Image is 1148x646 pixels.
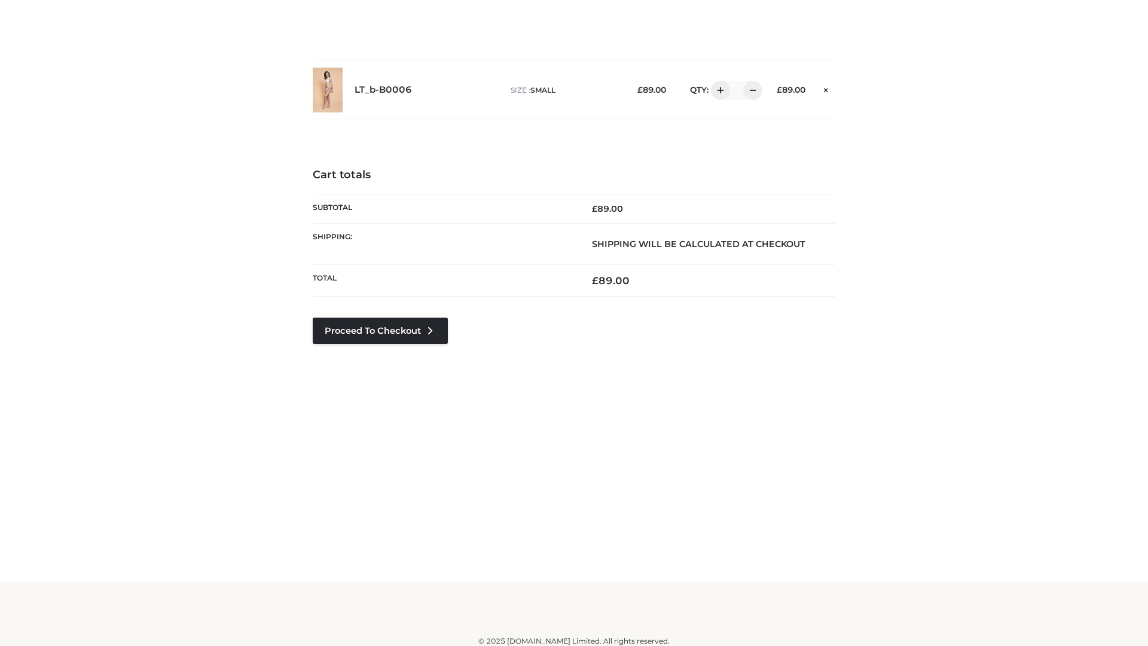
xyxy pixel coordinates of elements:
[637,85,666,95] bdi: 89.00
[355,84,412,96] a: LT_b-B0006
[592,275,599,287] span: £
[592,203,597,214] span: £
[592,239,805,249] strong: Shipping will be calculated at checkout
[777,85,805,95] bdi: 89.00
[313,194,574,223] th: Subtotal
[313,223,574,264] th: Shipping:
[777,85,782,95] span: £
[530,86,555,95] span: SMALL
[678,81,758,100] div: QTY:
[511,85,619,96] p: size :
[637,85,643,95] span: £
[313,265,574,297] th: Total
[313,318,448,344] a: Proceed to Checkout
[313,169,835,182] h4: Cart totals
[817,81,835,96] a: Remove this item
[592,275,630,287] bdi: 89.00
[313,68,343,112] img: LT_b-B0006 - SMALL
[592,203,623,214] bdi: 89.00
